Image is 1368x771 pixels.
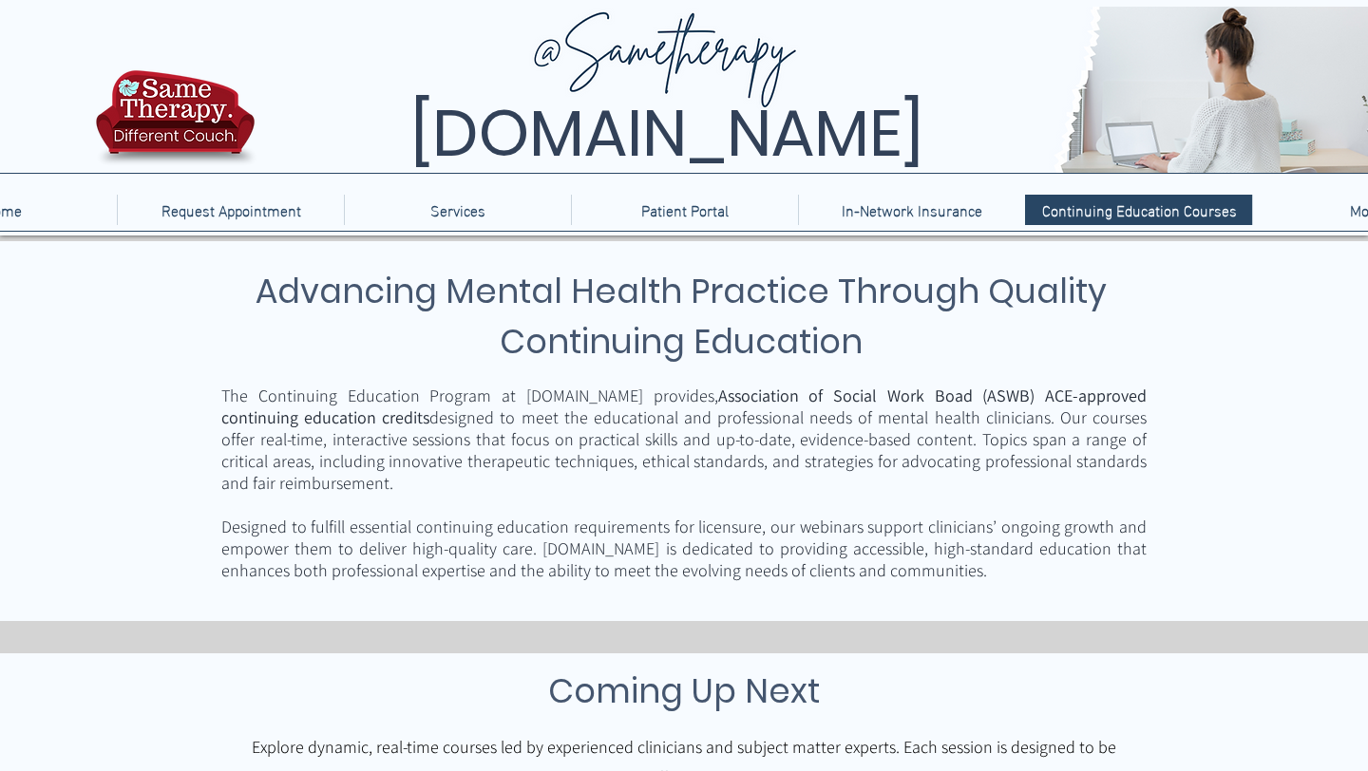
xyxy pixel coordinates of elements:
[632,195,738,225] p: Patient Portal
[221,385,1147,494] span: The Continuing Education Program at [DOMAIN_NAME] provides, designed to meet the educational and ...
[117,195,344,225] a: Request Appointment
[571,195,798,225] a: Patient Portal
[280,666,1088,716] h3: Coming Up Next
[90,67,260,179] img: TBH.US
[798,195,1025,225] a: In-Network Insurance
[152,195,311,225] p: Request Appointment
[1025,195,1252,225] a: Continuing Education Courses
[218,266,1144,367] h3: Advancing Mental Health Practice Through Quality Continuing Education
[832,195,992,225] p: In-Network Insurance
[410,88,923,179] span: [DOMAIN_NAME]
[221,385,1147,428] span: Association of Social Work Boad (ASWB) ACE-approved continuing education credits
[344,195,571,225] div: Services
[1033,195,1246,225] p: Continuing Education Courses
[421,195,495,225] p: Services
[221,516,1147,581] span: Designed to fulfill essential continuing education requirements for licensure, our webinars suppo...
